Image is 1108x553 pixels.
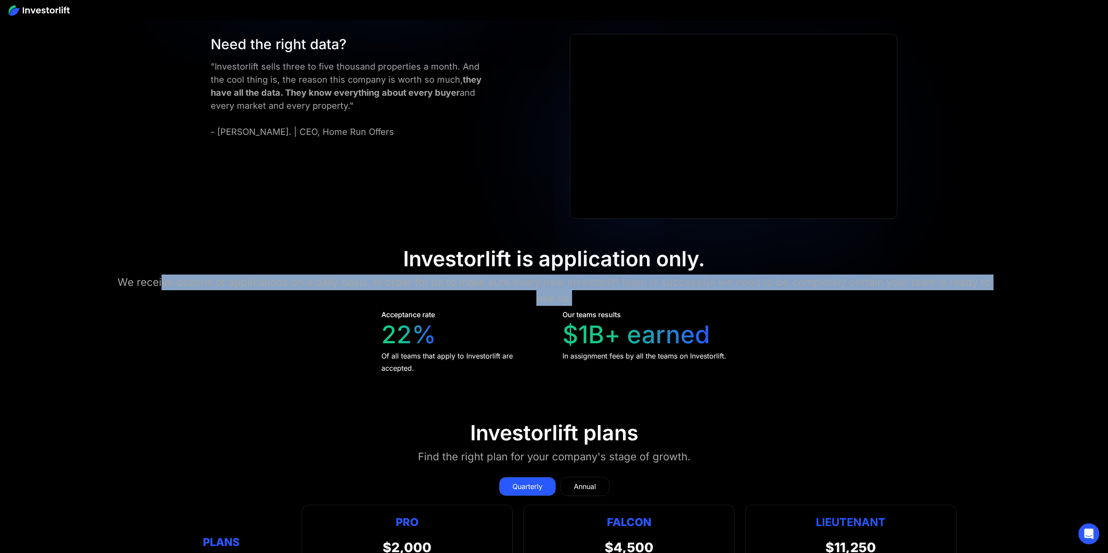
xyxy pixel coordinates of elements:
iframe: Ryan Pineda | Testimonial [570,34,896,218]
div: Of all teams that apply to Investorlift are accepted. [381,350,546,374]
div: Our teams results [562,309,621,320]
div: Annual [574,481,596,492]
div: Investorlift is application only. [403,246,705,271]
div: Open Intercom Messenger [1078,523,1099,544]
div: Falcon [607,514,651,531]
strong: Lieutenant [816,516,886,529]
div: Quarterly [512,481,542,492]
div: $1B+ earned [562,320,710,349]
div: "Investorlift sells three to five thousand properties a month. And the cool thing is, the reason ... [211,60,491,138]
div: Acceptance rate [381,309,435,320]
div: We receive dozens of applications on a daily basis. In order for us to make sure every new Invest... [111,275,997,306]
div: In assignment fees by all the teams on Investorlift. [562,350,726,362]
div: Pro [383,514,431,531]
div: Investorlift plans [470,420,638,446]
div: 22% [381,320,436,349]
div: Need the right data? [211,34,491,55]
div: Find the right plan for your company's stage of growth. [418,449,690,465]
strong: they have all the data. They know everything about every buyer [211,74,482,98]
div: Plans [152,533,291,550]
